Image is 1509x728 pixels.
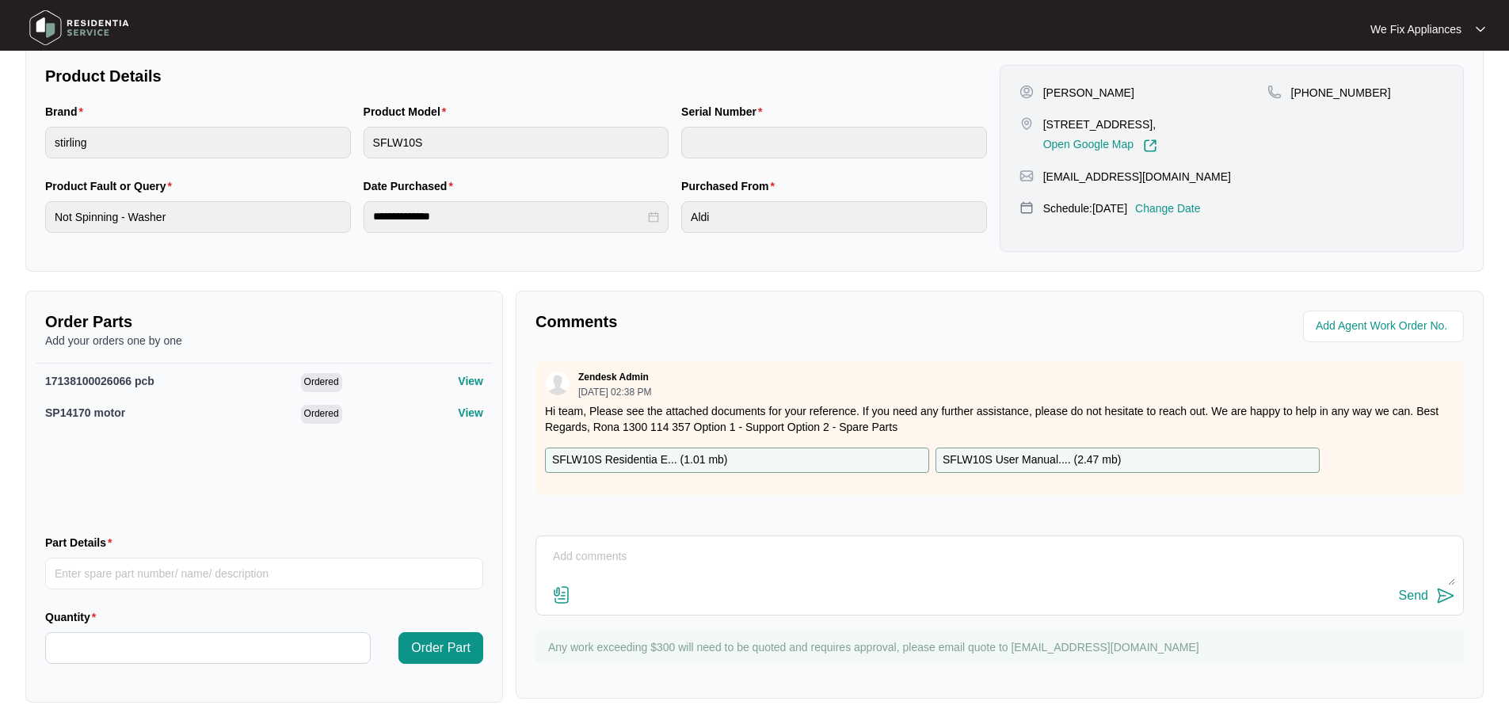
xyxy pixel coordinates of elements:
label: Quantity [45,609,102,625]
input: Brand [45,127,351,158]
p: View [458,405,483,421]
img: map-pin [1019,169,1034,183]
input: Part Details [45,558,483,589]
p: Zendesk Admin [578,371,649,383]
p: View [458,373,483,389]
span: Ordered [301,405,342,424]
span: Order Part [411,638,471,657]
p: Product Details [45,65,987,87]
img: residentia service logo [24,4,135,51]
p: [EMAIL_ADDRESS][DOMAIN_NAME] [1043,169,1231,185]
input: Date Purchased [373,208,646,225]
input: Add Agent Work Order No. [1316,317,1454,336]
p: [PERSON_NAME] [1043,85,1134,101]
p: Hi team, Please see the attached documents for your reference. If you need any further assistance... [545,403,1454,435]
p: Schedule: [DATE] [1043,200,1127,216]
img: map-pin [1267,85,1282,99]
p: SFLW10S Residentia E... ( 1.01 mb ) [552,452,728,469]
p: [PHONE_NUMBER] [1291,85,1391,101]
label: Date Purchased [364,178,459,194]
label: Product Model [364,104,453,120]
div: Send [1399,589,1428,603]
label: Serial Number [681,104,768,120]
p: Order Parts [45,311,483,333]
label: Purchased From [681,178,781,194]
p: Comments [535,311,989,333]
p: Change Date [1135,200,1201,216]
input: Product Model [364,127,669,158]
img: file-attachment-doc.svg [552,585,571,604]
a: Open Google Map [1043,139,1157,153]
input: Serial Number [681,127,987,158]
p: Add your orders one by one [45,333,483,349]
input: Product Fault or Query [45,201,351,233]
p: SFLW10S User Manual.... ( 2.47 mb ) [943,452,1121,469]
img: map-pin [1019,116,1034,131]
label: Brand [45,104,90,120]
img: send-icon.svg [1436,586,1455,605]
p: Any work exceeding $300 will need to be quoted and requires approval, please email quote to [EMAI... [548,639,1456,655]
img: map-pin [1019,200,1034,215]
img: dropdown arrow [1476,25,1485,33]
label: Part Details [45,535,119,551]
img: Link-External [1143,139,1157,153]
span: SP14170 motor [45,406,125,419]
span: 17138100026066 pcb [45,375,154,387]
input: Purchased From [681,201,987,233]
img: user-pin [1019,85,1034,99]
p: [STREET_ADDRESS], [1043,116,1157,132]
img: user.svg [546,372,570,395]
label: Product Fault or Query [45,178,178,194]
input: Quantity [46,633,370,663]
button: Send [1399,585,1455,607]
p: We Fix Appliances [1370,21,1461,37]
button: Order Part [398,632,483,664]
p: [DATE] 02:38 PM [578,387,651,397]
span: Ordered [301,373,342,392]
